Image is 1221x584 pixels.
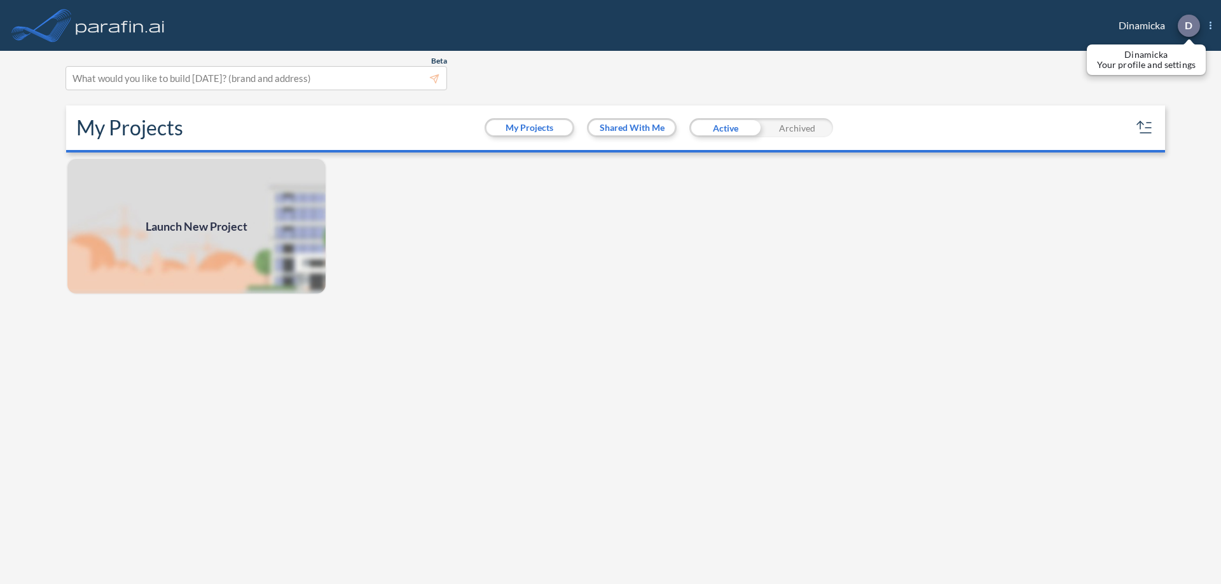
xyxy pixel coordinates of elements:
[486,120,572,135] button: My Projects
[66,158,327,295] a: Launch New Project
[431,56,447,66] span: Beta
[1097,50,1196,60] p: Dinamicka
[589,120,675,135] button: Shared With Me
[1097,60,1196,70] p: Your profile and settings
[1135,118,1155,138] button: sort
[66,158,327,295] img: add
[761,118,833,137] div: Archived
[1100,15,1211,37] div: Dinamicka
[76,116,183,140] h2: My Projects
[146,218,247,235] span: Launch New Project
[689,118,761,137] div: Active
[73,13,167,38] img: logo
[1185,20,1192,31] p: D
